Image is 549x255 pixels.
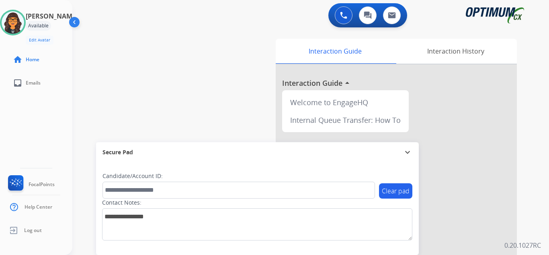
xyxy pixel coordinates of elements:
[285,93,406,111] div: Welcome to EngageHQ
[276,39,394,64] div: Interaction Guide
[13,78,23,88] mat-icon: inbox
[29,181,55,188] span: FocalPoints
[102,199,141,207] label: Contact Notes:
[394,39,517,64] div: Interaction History
[26,21,51,31] div: Available
[102,172,163,180] label: Candidate/Account ID:
[25,204,52,210] span: Help Center
[26,35,53,45] button: Edit Avatar
[403,147,412,157] mat-icon: expand_more
[504,240,541,250] p: 0.20.1027RC
[6,175,55,194] a: FocalPoints
[285,111,406,129] div: Internal Queue Transfer: How To
[26,56,39,63] span: Home
[2,11,24,34] img: avatar
[26,80,41,86] span: Emails
[13,55,23,64] mat-icon: home
[24,227,42,234] span: Log out
[379,183,412,199] button: Clear pad
[102,148,133,156] span: Secure Pad
[26,11,78,21] h3: [PERSON_NAME]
